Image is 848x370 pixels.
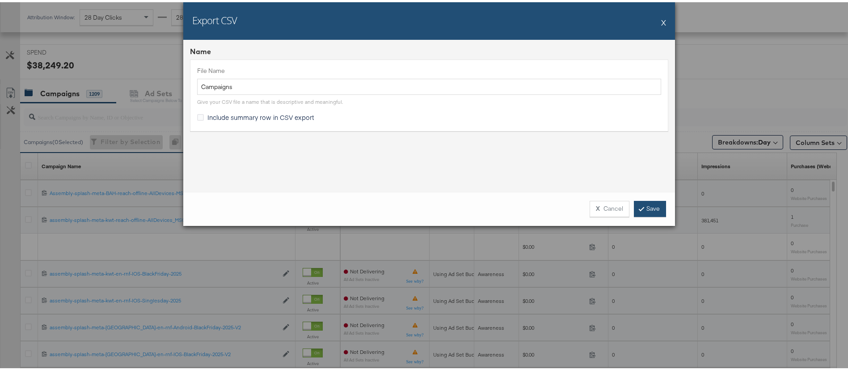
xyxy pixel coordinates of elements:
a: Save [634,199,666,215]
button: X [661,11,666,29]
button: XCancel [590,199,629,215]
strong: X [596,202,600,211]
span: Include summary row in CSV export [207,111,314,119]
div: Name [190,44,668,55]
h2: Export CSV [192,11,237,25]
div: Give your CSV file a name that is descriptive and meaningful. [197,96,343,103]
label: File Name [197,64,661,73]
